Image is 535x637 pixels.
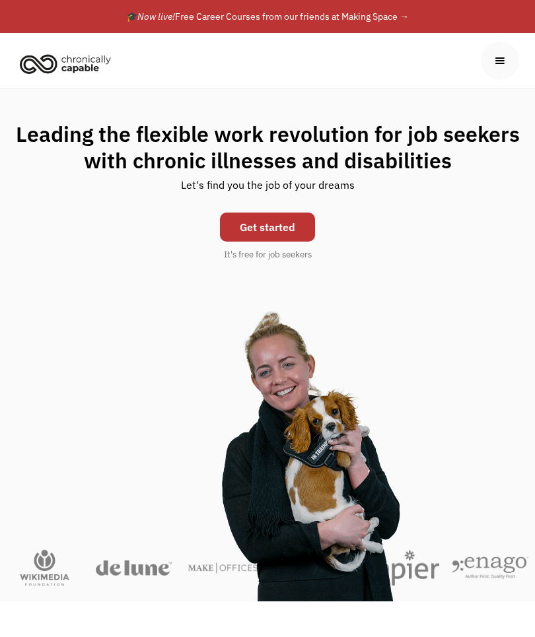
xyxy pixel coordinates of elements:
[481,42,519,80] div: menu
[16,49,115,78] img: Chronically Capable logo
[224,248,312,261] div: It's free for job seekers
[137,11,175,22] em: Now live!
[181,174,355,206] div: Let's find you the job of your dreams
[13,121,522,174] h1: Leading the flexible work revolution for job seekers with chronic illnesses and disabilities
[126,9,409,24] div: 🎓 Free Career Courses from our friends at Making Space →
[16,49,121,78] a: home
[220,213,315,242] a: Get started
